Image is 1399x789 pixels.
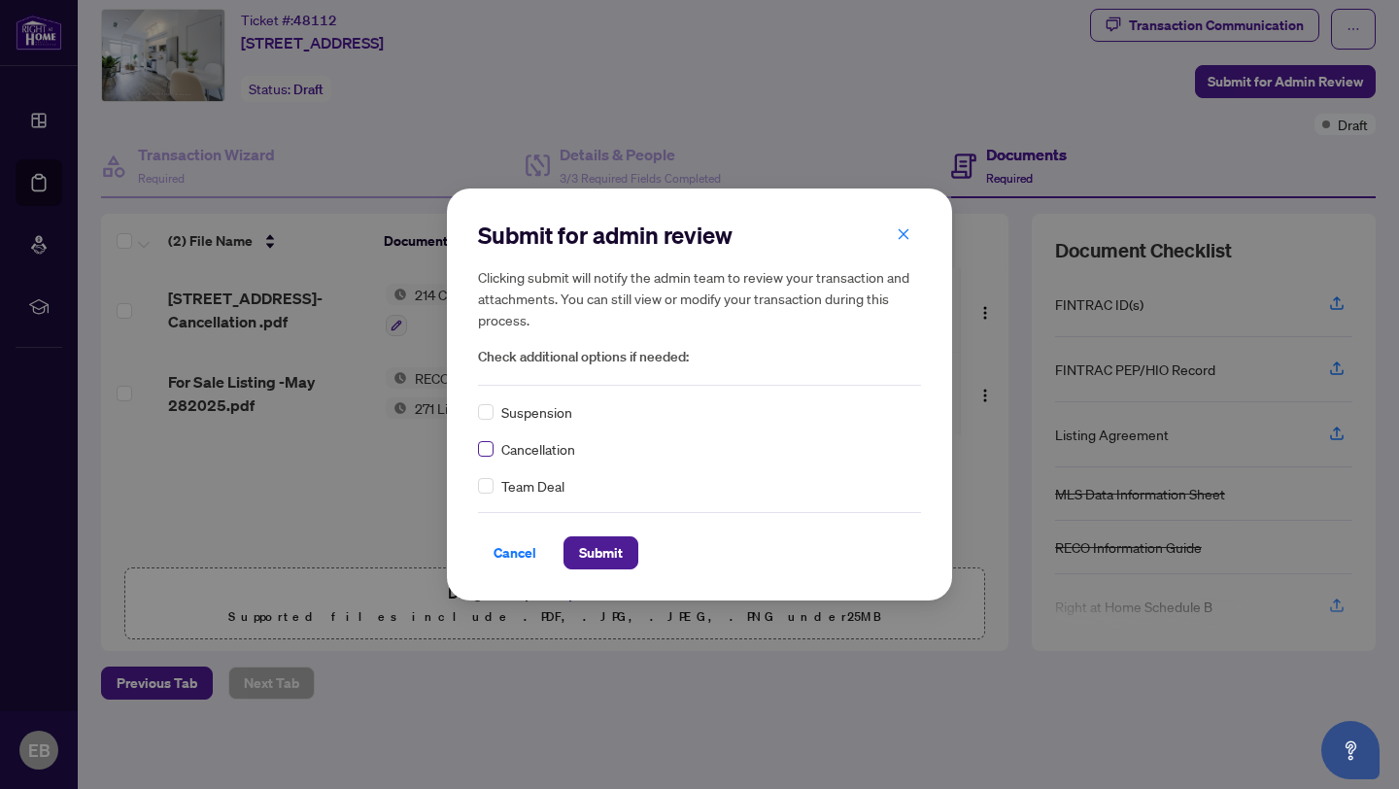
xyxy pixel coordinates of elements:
[563,536,638,569] button: Submit
[494,537,536,568] span: Cancel
[501,475,564,497] span: Team Deal
[478,346,921,368] span: Check additional options if needed:
[501,438,575,460] span: Cancellation
[1321,721,1380,779] button: Open asap
[579,537,623,568] span: Submit
[478,536,552,569] button: Cancel
[897,227,910,241] span: close
[501,401,572,423] span: Suspension
[478,266,921,330] h5: Clicking submit will notify the admin team to review your transaction and attachments. You can st...
[478,220,921,251] h2: Submit for admin review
